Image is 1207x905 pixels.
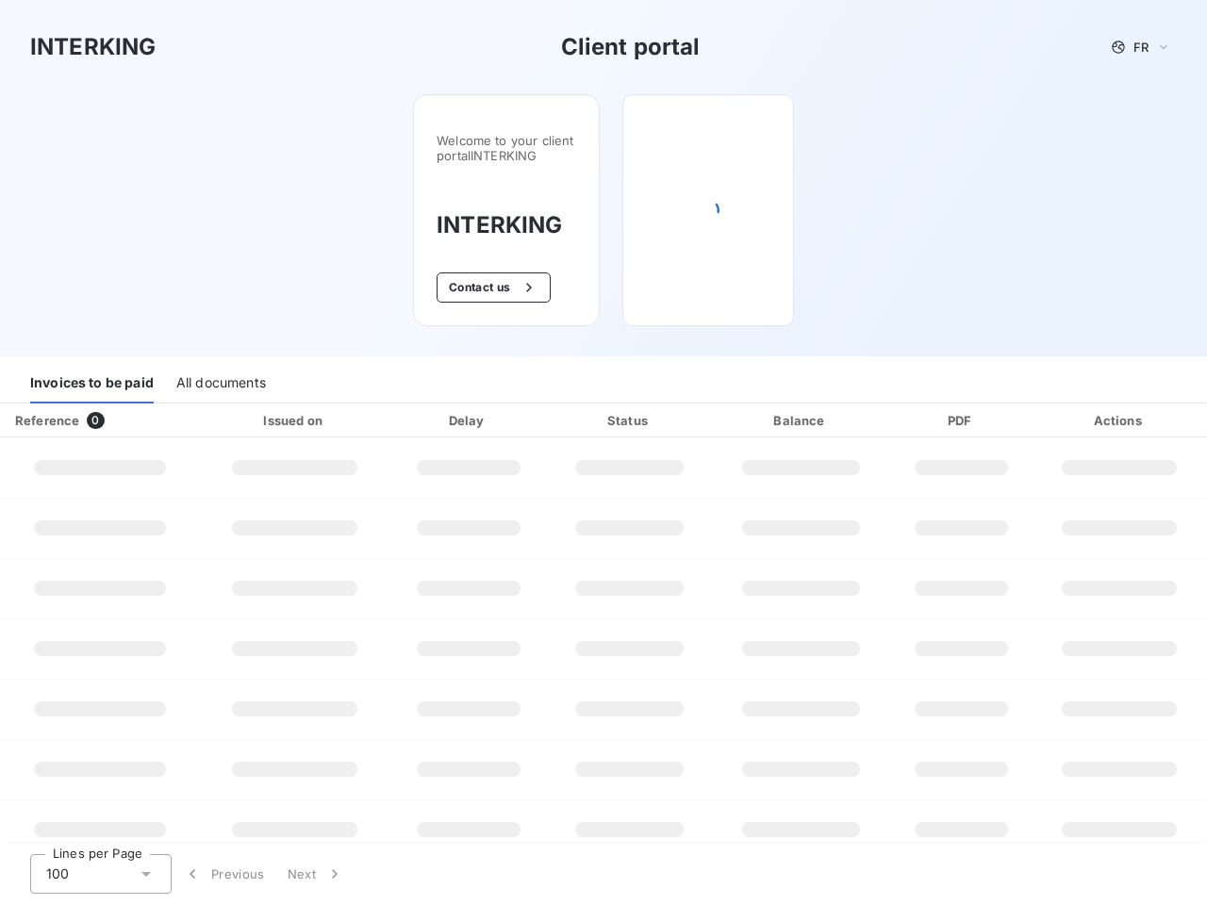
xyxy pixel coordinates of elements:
span: 0 [87,412,104,429]
button: Contact us [437,272,551,303]
div: Reference [15,413,79,428]
button: Next [276,854,355,894]
div: Status [551,411,707,430]
span: 100 [46,864,69,883]
div: Balance [716,411,887,430]
div: Actions [1035,411,1203,430]
h3: INTERKING [437,208,576,242]
button: Previous [172,854,276,894]
div: PDF [894,411,1028,430]
div: Invoices to be paid [30,364,154,403]
h3: INTERKING [30,30,156,64]
span: FR [1133,40,1149,55]
div: All documents [176,364,266,403]
div: Issued on [204,411,386,430]
h3: Client portal [561,30,701,64]
span: Welcome to your client portal INTERKING [437,133,576,163]
div: Delay [393,411,543,430]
